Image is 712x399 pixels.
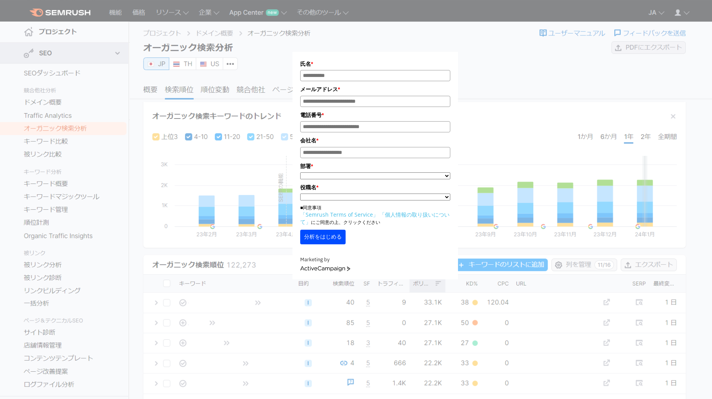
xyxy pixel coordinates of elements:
[300,211,378,218] a: 「Semrush Terms of Service」
[300,230,346,244] button: 分析をはじめる
[300,136,450,145] label: 会社名
[300,111,450,119] label: 電話番号
[300,256,450,264] div: Marketing by
[300,60,450,68] label: 氏名
[300,162,450,170] label: 部署
[300,211,450,225] a: 「個人情報の取り扱いについて」
[300,183,450,192] label: 役職名
[300,204,450,226] p: ■同意事項 にご同意の上、クリックください
[300,85,450,93] label: メールアドレス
